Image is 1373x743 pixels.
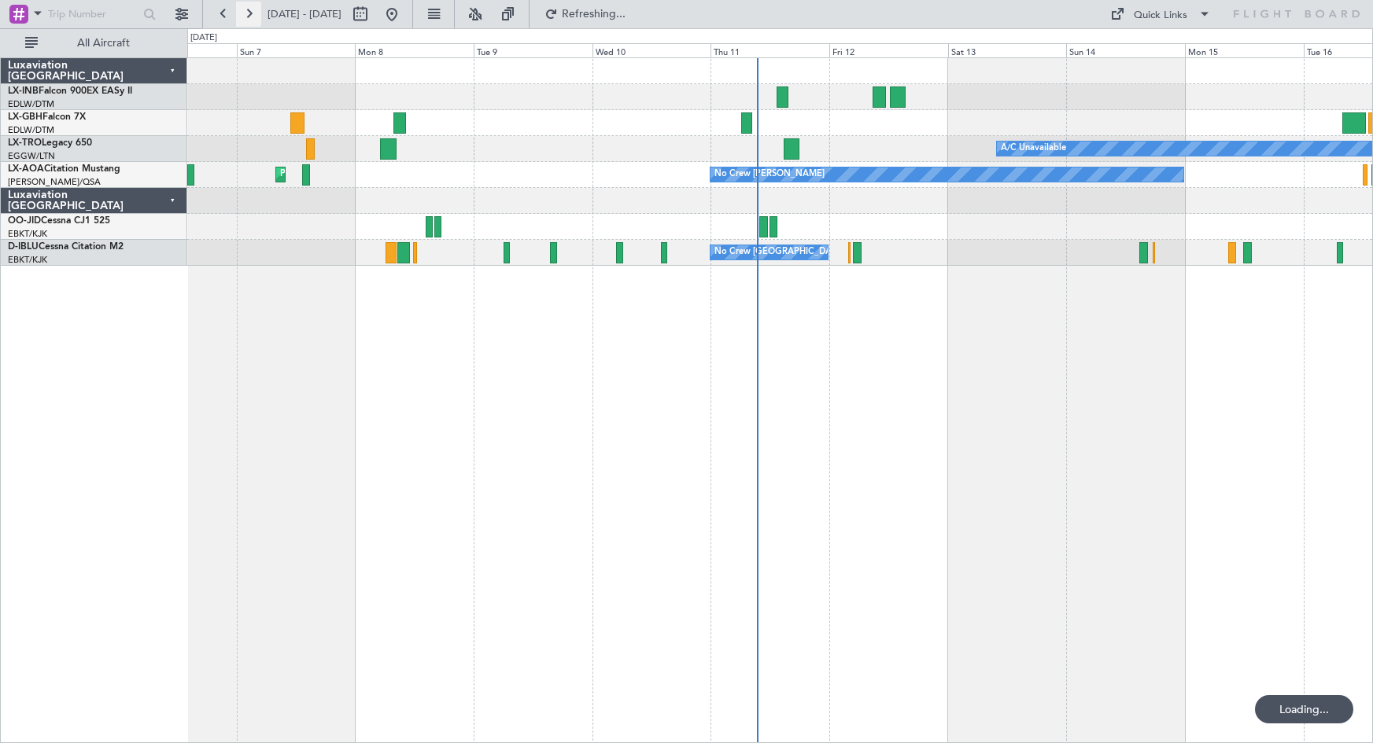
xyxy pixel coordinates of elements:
[17,31,171,56] button: All Aircraft
[8,228,47,240] a: EBKT/KJK
[8,150,55,162] a: EGGW/LTN
[8,98,54,110] a: EDLW/DTM
[48,2,138,26] input: Trip Number
[1066,43,1185,57] div: Sun 14
[355,43,474,57] div: Mon 8
[8,138,42,148] span: LX-TRO
[8,242,39,252] span: D-IBLU
[41,38,166,49] span: All Aircraft
[237,43,356,57] div: Sun 7
[592,43,711,57] div: Wed 10
[714,241,978,264] div: No Crew [GEOGRAPHIC_DATA] ([GEOGRAPHIC_DATA] National)
[8,138,92,148] a: LX-TROLegacy 650
[8,254,47,266] a: EBKT/KJK
[1185,43,1304,57] div: Mon 15
[561,9,627,20] span: Refreshing...
[280,163,528,186] div: Planned Maint [GEOGRAPHIC_DATA] ([GEOGRAPHIC_DATA])
[1134,8,1187,24] div: Quick Links
[829,43,948,57] div: Fri 12
[8,112,42,122] span: LX-GBH
[8,86,39,96] span: LX-INB
[710,43,829,57] div: Thu 11
[8,124,54,136] a: EDLW/DTM
[8,86,132,96] a: LX-INBFalcon 900EX EASy II
[8,176,101,188] a: [PERSON_NAME]/QSA
[268,7,341,21] span: [DATE] - [DATE]
[8,164,120,174] a: LX-AOACitation Mustang
[1102,2,1219,27] button: Quick Links
[948,43,1067,57] div: Sat 13
[537,2,632,27] button: Refreshing...
[8,216,110,226] a: OO-JIDCessna CJ1 525
[8,164,44,174] span: LX-AOA
[8,112,86,122] a: LX-GBHFalcon 7X
[190,31,217,45] div: [DATE]
[1001,137,1066,160] div: A/C Unavailable
[1255,695,1353,723] div: Loading...
[474,43,592,57] div: Tue 9
[8,216,41,226] span: OO-JID
[8,242,124,252] a: D-IBLUCessna Citation M2
[714,163,825,186] div: No Crew [PERSON_NAME]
